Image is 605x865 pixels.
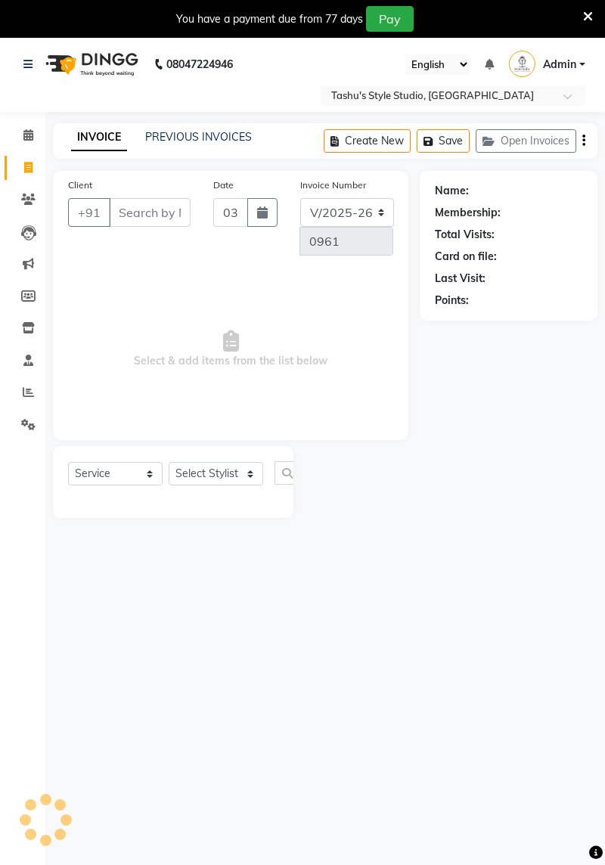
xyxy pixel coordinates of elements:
[68,198,110,227] button: +91
[435,271,486,287] div: Last Visit:
[543,57,576,73] span: Admin
[300,178,366,192] label: Invoice Number
[39,43,142,85] img: logo
[366,6,414,32] button: Pay
[435,227,495,243] div: Total Visits:
[476,129,576,153] button: Open Invoices
[176,11,363,27] div: You have a payment due from 77 days
[213,178,234,192] label: Date
[275,461,311,485] input: Search or Scan
[435,293,469,308] div: Points:
[68,178,92,192] label: Client
[509,51,535,77] img: Admin
[109,198,191,227] input: Search by Name/Mobile/Email/Code
[71,124,127,151] a: INVOICE
[435,183,469,199] div: Name:
[435,249,497,265] div: Card on file:
[435,205,501,221] div: Membership:
[417,129,470,153] button: Save
[145,130,252,144] a: PREVIOUS INVOICES
[166,43,233,85] b: 08047224946
[324,129,411,153] button: Create New
[68,274,393,425] span: Select & add items from the list below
